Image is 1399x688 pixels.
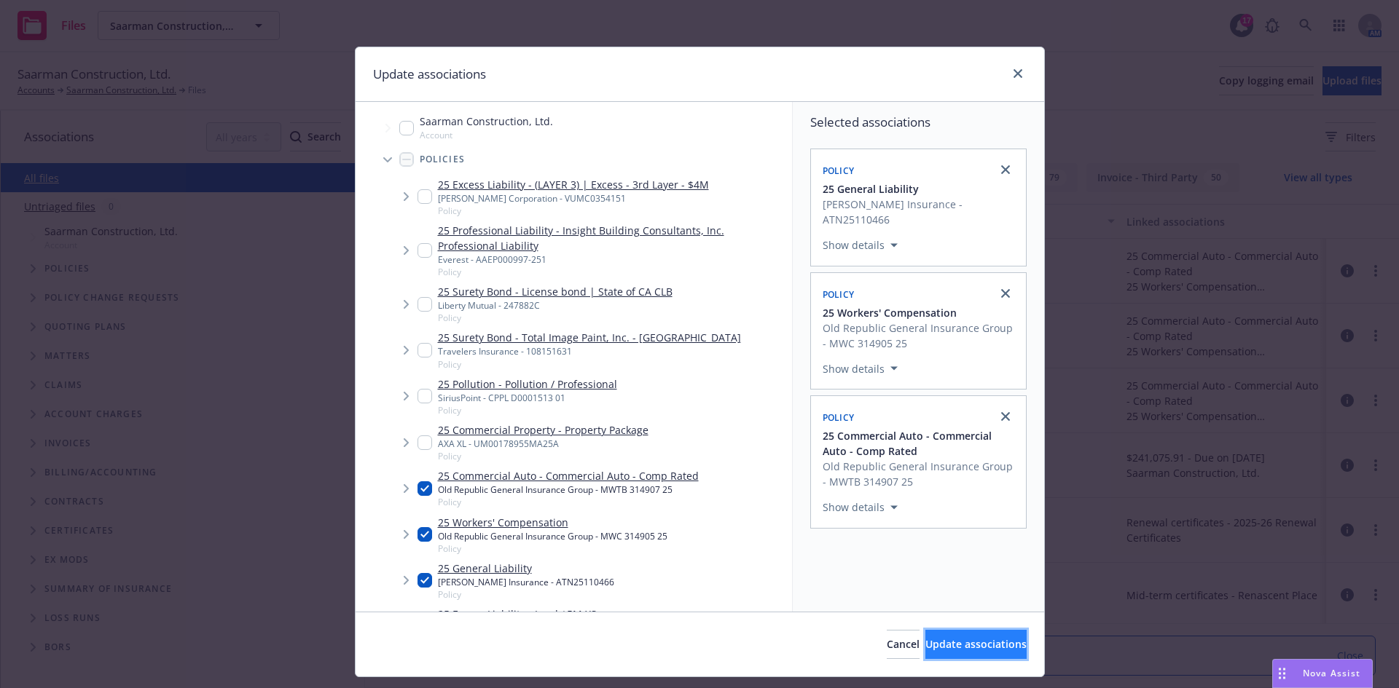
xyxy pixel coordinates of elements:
[438,422,648,438] a: 25 Commercial Property - Property Package
[438,205,709,217] span: Policy
[823,181,1017,197] button: 25 General Liability
[438,345,741,357] div: Travelers Insurance - 108151631
[823,411,855,424] span: Policy
[438,588,614,601] span: Policy
[997,161,1014,178] a: close
[823,305,1017,320] button: 25 Workers' Compensation
[1009,65,1027,82] a: close
[420,129,553,141] span: Account
[823,197,1017,227] span: [PERSON_NAME] Insurance - ATN25110466
[438,404,617,416] span: Policy
[438,483,699,496] div: Old Republic General Insurance Group - MWTB 314907 25
[420,155,466,164] span: Policies
[438,392,617,404] div: SiriusPoint - CPPL D0001513 01
[823,181,919,197] span: 25 General Liability
[373,65,486,84] h1: Update associations
[823,459,1017,489] span: Old Republic General Insurance Group - MWTB 314907 25
[887,630,920,659] button: Cancel
[438,468,699,483] a: 25 Commercial Auto - Commercial Auto - Comp Rated
[823,305,957,320] span: 25 Workers' Compensation
[997,285,1014,302] a: close
[438,299,673,312] div: Liberty Mutual - 247882C
[438,515,667,530] a: 25 Workers' Compensation
[438,312,673,324] span: Policy
[823,165,855,177] span: Policy
[438,223,786,253] a: 25 Professional Liability - Insight Building Consultants, Inc. Professional Liability
[823,320,1017,351] span: Old Republic General Insurance Group - MWC 314905 25
[817,499,904,516] button: Show details
[1272,659,1373,688] button: Nova Assist
[438,266,786,278] span: Policy
[438,576,614,588] div: [PERSON_NAME] Insurance - ATN25110466
[1303,667,1360,679] span: Nova Assist
[1273,660,1291,687] div: Drag to move
[438,376,617,392] a: 25 Pollution - Pollution / Professional
[823,288,855,301] span: Policy
[997,408,1014,425] a: close
[438,561,614,576] a: 25 General Liability
[925,637,1027,651] span: Update associations
[438,192,709,205] div: [PERSON_NAME] Corporation - VUMC0354151
[438,530,667,542] div: Old Republic General Insurance Group - MWC 314905 25
[438,496,699,508] span: Policy
[823,428,1017,459] button: 25 Commercial Auto - Commercial Auto - Comp Rated
[817,237,904,254] button: Show details
[438,177,709,192] a: 25 Excess Liability - (LAYER 3) | Excess - 3rd Layer - $4M
[438,253,786,266] div: Everest - AAEP000997-251
[438,606,597,622] a: 25 Excess Liability - Lead $5M XS
[438,542,667,555] span: Policy
[817,360,904,377] button: Show details
[438,330,741,345] a: 25 Surety Bond - Total Image Paint, Inc. - [GEOGRAPHIC_DATA]
[810,114,1027,131] span: Selected associations
[420,114,553,129] span: Saarman Construction, Ltd.
[438,438,648,450] div: AXA XL - UM00178955MA25A
[438,450,648,462] span: Policy
[887,637,920,651] span: Cancel
[925,630,1027,659] button: Update associations
[438,284,673,299] a: 25 Surety Bond - License bond | State of CA CLB
[438,358,741,371] span: Policy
